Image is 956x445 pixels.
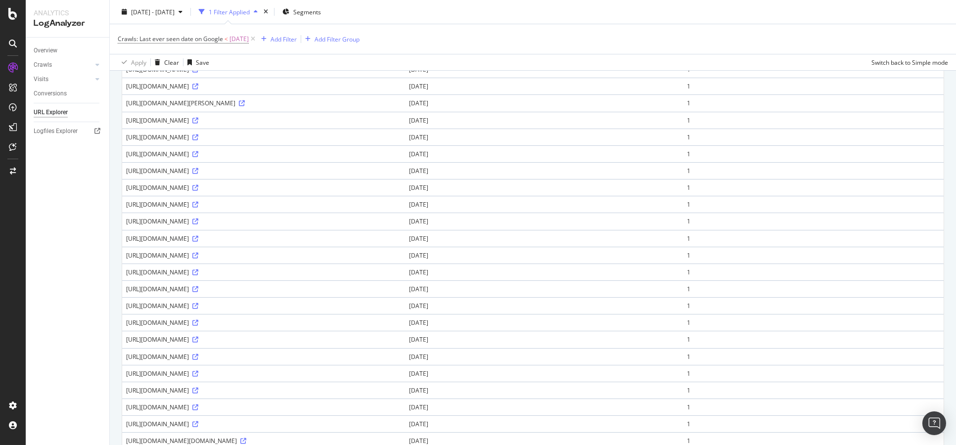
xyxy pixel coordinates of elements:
span: [DATE] [229,32,249,46]
div: [URL][DOMAIN_NAME] [126,268,401,276]
div: 1 Filter Applied [209,7,250,16]
td: 1 [683,94,944,111]
div: Clear [164,58,179,66]
td: 1 [683,365,944,382]
td: [DATE] [405,415,683,432]
td: [DATE] [405,94,683,111]
td: 1 [683,213,944,229]
div: LogAnalyzer [34,18,101,29]
div: [URL][DOMAIN_NAME] [126,335,401,344]
td: [DATE] [405,399,683,415]
td: 1 [683,162,944,179]
div: [URL][DOMAIN_NAME] [126,403,401,411]
div: [URL][DOMAIN_NAME] [126,285,401,293]
span: < [225,35,228,43]
button: Save [183,54,209,70]
td: 1 [683,129,944,145]
div: Apply [131,58,146,66]
td: [DATE] [405,314,683,331]
td: [DATE] [405,145,683,162]
button: Switch back to Simple mode [867,54,948,70]
div: [URL][DOMAIN_NAME] [126,82,401,90]
button: Segments [278,4,325,20]
div: times [262,7,270,17]
td: 1 [683,264,944,280]
div: [URL][DOMAIN_NAME] [126,251,401,260]
a: Conversions [34,89,102,99]
td: 1 [683,348,944,365]
td: [DATE] [405,331,683,348]
td: [DATE] [405,196,683,213]
td: 1 [683,145,944,162]
div: Add Filter Group [315,35,360,43]
div: [URL][DOMAIN_NAME] [126,353,401,361]
td: 1 [683,415,944,432]
td: 1 [683,78,944,94]
td: 1 [683,399,944,415]
td: 1 [683,247,944,264]
div: URL Explorer [34,107,68,118]
div: [URL][DOMAIN_NAME][PERSON_NAME] [126,99,401,107]
td: [DATE] [405,112,683,129]
div: [URL][DOMAIN_NAME] [126,386,401,395]
a: Overview [34,45,102,56]
td: 1 [683,297,944,314]
div: [URL][DOMAIN_NAME] [126,369,401,378]
td: 1 [683,314,944,331]
div: [URL][DOMAIN_NAME] [126,302,401,310]
td: [DATE] [405,264,683,280]
td: 1 [683,230,944,247]
button: Add Filter Group [301,33,360,45]
td: [DATE] [405,280,683,297]
div: [URL][DOMAIN_NAME] [126,133,401,141]
td: [DATE] [405,162,683,179]
a: Crawls [34,60,92,70]
div: [URL][DOMAIN_NAME] [126,116,401,125]
td: [DATE] [405,382,683,399]
div: [URL][DOMAIN_NAME] [126,420,401,428]
td: [DATE] [405,365,683,382]
td: [DATE] [405,129,683,145]
div: [URL][DOMAIN_NAME] [126,200,401,209]
a: URL Explorer [34,107,102,118]
div: [URL][DOMAIN_NAME] [126,183,401,192]
div: Conversions [34,89,67,99]
td: [DATE] [405,230,683,247]
td: [DATE] [405,179,683,196]
button: Add Filter [257,33,297,45]
td: 1 [683,382,944,399]
a: Logfiles Explorer [34,126,102,136]
span: Segments [293,7,321,16]
div: Add Filter [271,35,297,43]
td: [DATE] [405,78,683,94]
div: Save [196,58,209,66]
div: [URL][DOMAIN_NAME][DOMAIN_NAME] [126,437,401,445]
button: [DATE] - [DATE] [118,4,186,20]
td: 1 [683,196,944,213]
td: [DATE] [405,213,683,229]
span: [DATE] - [DATE] [131,7,175,16]
td: [DATE] [405,348,683,365]
div: Analytics [34,8,101,18]
td: 1 [683,280,944,297]
button: Clear [151,54,179,70]
td: 1 [683,112,944,129]
span: Crawls: Last ever seen date on Google [118,35,223,43]
div: [URL][DOMAIN_NAME] [126,150,401,158]
button: Apply [118,54,146,70]
div: Switch back to Simple mode [871,58,948,66]
div: Visits [34,74,48,85]
div: [URL][DOMAIN_NAME] [126,167,401,175]
div: [URL][DOMAIN_NAME] [126,217,401,225]
button: 1 Filter Applied [195,4,262,20]
td: [DATE] [405,297,683,314]
td: 1 [683,179,944,196]
div: Open Intercom Messenger [922,411,946,435]
a: Visits [34,74,92,85]
div: Crawls [34,60,52,70]
td: 1 [683,331,944,348]
div: [URL][DOMAIN_NAME] [126,234,401,243]
div: Logfiles Explorer [34,126,78,136]
div: [URL][DOMAIN_NAME] [126,318,401,327]
div: Overview [34,45,57,56]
